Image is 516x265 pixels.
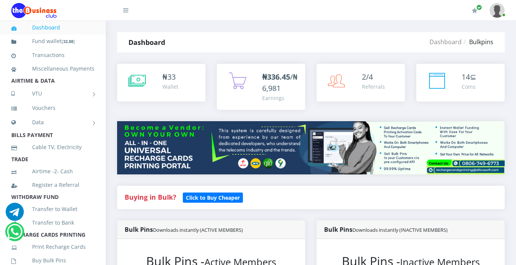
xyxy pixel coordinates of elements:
[167,72,176,82] span: 33
[11,113,94,132] a: Data
[11,99,94,117] a: Vouchers
[11,214,94,231] a: Transfer to Bank
[11,19,94,36] a: Dashboard
[11,200,94,218] a: Transfer to Wallet
[11,84,94,103] a: VTU
[462,83,476,91] div: Coins
[262,94,298,102] div: Earnings
[153,226,243,233] small: Downloads instantly (ACTIVE MEMBERS)
[11,60,94,77] a: Miscellaneous Payments
[262,72,290,82] b: ₦336.45
[162,71,178,83] div: ₦
[462,72,470,82] span: 14
[490,3,505,18] img: User
[128,38,165,47] strong: Dashboard
[6,208,24,221] a: Chat for support
[63,39,73,44] b: 32.88
[7,228,22,241] a: Chat for support
[125,193,176,202] strong: Buying in Bulk?
[217,64,305,110] a: ₦336.45/₦6,981 Earnings
[11,163,94,180] a: Airtime -2- Cash
[11,238,94,256] a: Print Recharge Cards
[183,193,243,202] a: Click to Buy Cheaper
[429,38,462,46] a: Dashboard
[11,139,94,156] a: Cable TV, Electricity
[11,3,57,18] img: Logo
[11,46,94,64] a: Transactions
[324,225,448,234] strong: Bulk Pins
[117,121,505,174] img: multitenant_rcp.png
[362,72,373,82] span: 2/4
[62,39,75,44] small: [ ]
[186,194,240,201] b: Click to Buy Cheaper
[11,176,94,194] a: Register a Referral
[462,37,493,46] li: Bulkpins
[125,225,243,234] strong: Bulk Pins
[476,5,482,10] span: Renew/Upgrade Subscription
[117,64,205,102] a: ₦33 Wallet
[162,83,178,91] div: Wallet
[317,64,405,102] a: 2/4 Referrals
[352,226,448,233] small: Downloads instantly (INACTIVE MEMBERS)
[362,83,385,91] div: Referrals
[472,8,477,14] i: Renew/Upgrade Subscription
[262,72,298,93] span: /₦6,981
[11,32,94,50] a: Fund wallet[32.88]
[462,71,476,83] div: ⊆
